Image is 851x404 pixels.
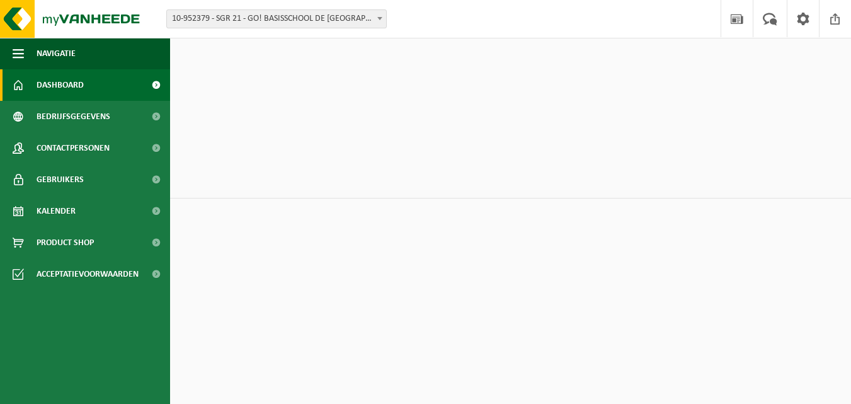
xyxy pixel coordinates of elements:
span: Gebruikers [37,164,84,195]
span: Acceptatievoorwaarden [37,258,139,290]
span: Dashboard [37,69,84,101]
span: Bedrijfsgegevens [37,101,110,132]
span: Kalender [37,195,76,227]
span: Product Shop [37,227,94,258]
span: 10-952379 - SGR 21 - GO! BASISSCHOOL DE WERELDBRUG - OUDENAARDE [166,9,387,28]
span: Navigatie [37,38,76,69]
span: Contactpersonen [37,132,110,164]
span: 10-952379 - SGR 21 - GO! BASISSCHOOL DE WERELDBRUG - OUDENAARDE [167,10,386,28]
